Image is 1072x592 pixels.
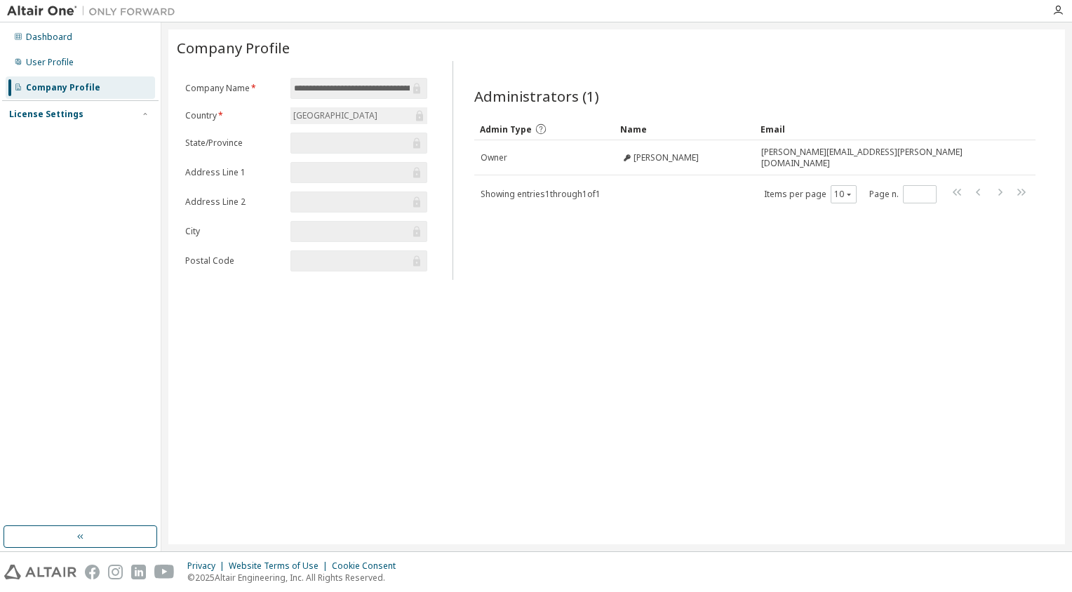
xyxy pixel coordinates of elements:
[634,152,699,163] span: [PERSON_NAME]
[108,565,123,579] img: instagram.svg
[869,185,937,203] span: Page n.
[187,560,229,572] div: Privacy
[480,123,532,135] span: Admin Type
[26,57,74,68] div: User Profile
[834,189,853,200] button: 10
[177,38,290,58] span: Company Profile
[185,110,282,121] label: Country
[481,152,507,163] span: Owner
[4,565,76,579] img: altair_logo.svg
[187,572,404,584] p: © 2025 Altair Engineering, Inc. All Rights Reserved.
[290,107,427,124] div: [GEOGRAPHIC_DATA]
[764,185,857,203] span: Items per page
[185,196,282,208] label: Address Line 2
[761,118,996,140] div: Email
[481,188,601,200] span: Showing entries 1 through 1 of 1
[131,565,146,579] img: linkedin.svg
[26,82,100,93] div: Company Profile
[332,560,404,572] div: Cookie Consent
[9,109,83,120] div: License Settings
[185,226,282,237] label: City
[185,83,282,94] label: Company Name
[85,565,100,579] img: facebook.svg
[185,167,282,178] label: Address Line 1
[185,255,282,267] label: Postal Code
[26,32,72,43] div: Dashboard
[7,4,182,18] img: Altair One
[620,118,749,140] div: Name
[291,108,380,123] div: [GEOGRAPHIC_DATA]
[154,565,175,579] img: youtube.svg
[474,86,599,106] span: Administrators (1)
[185,137,282,149] label: State/Province
[229,560,332,572] div: Website Terms of Use
[761,147,996,169] span: [PERSON_NAME][EMAIL_ADDRESS][PERSON_NAME][DOMAIN_NAME]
